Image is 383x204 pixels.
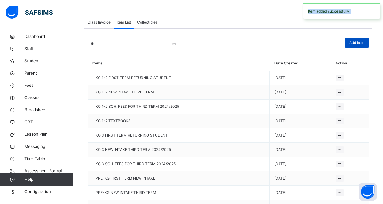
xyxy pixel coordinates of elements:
span: KG 1-2 SCH. FEES FOR THIRD TERM 2024/2025 [96,104,179,109]
span: [DATE] [274,133,326,138]
span: Classes [24,95,73,101]
span: Configuration [24,189,73,195]
span: Assessment Format [24,168,73,174]
span: [DATE] [274,104,326,109]
span: KG 3 NEW INTAKE THIRD TERM 2024/2025 [96,147,171,152]
span: Class Invoice [88,20,111,25]
span: Parent [24,70,73,76]
span: [DATE] [274,75,326,81]
span: Item List [117,20,131,25]
span: [DATE] [274,176,326,181]
span: KG 1-2 FIRST TERM RETURNING STUDENT [96,75,171,81]
span: [DATE] [274,190,326,195]
span: PRE-KG FIRST TERM NEW INTAKE [96,176,155,181]
button: Open asap [359,183,377,201]
img: safsims [6,6,53,19]
span: Fees [24,82,73,89]
span: PRE-KG NEW INTAKE THIRD TERM [96,190,156,195]
span: Staff [24,46,73,52]
span: [DATE] [274,89,326,95]
span: [DATE] [274,147,326,152]
span: Broadsheet [24,107,73,113]
span: [DATE] [274,118,326,124]
span: Time Table [24,156,73,162]
span: Lesson Plan [24,131,73,137]
span: KG 1-2 TEXTBOOKS [96,118,131,124]
th: Date Created [270,56,331,71]
span: Collectibles [137,20,157,25]
div: Item added successfully. [303,3,380,19]
span: KG 3 SCH. FEES FOR THIRD TERM 2024/2025 [96,161,176,167]
th: Action [331,56,369,71]
span: Student [24,58,73,64]
span: Add Item [349,40,364,46]
th: Items [88,56,270,71]
span: [DATE] [274,161,326,167]
span: CBT [24,119,73,125]
span: Messaging [24,144,73,150]
span: KG 3 FIRST TERM RETURNING STUDENT [96,133,168,138]
span: Help [24,177,73,183]
span: Dashboard [24,34,73,40]
span: KG 1-2 NEW INTAKE THIRD TERM [96,89,154,95]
